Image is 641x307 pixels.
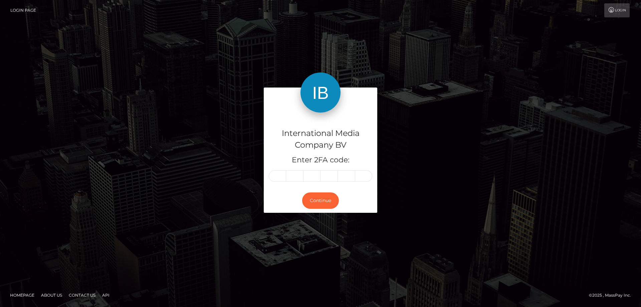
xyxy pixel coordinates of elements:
[269,128,372,151] h4: International Media Company BV
[66,290,98,300] a: Contact Us
[604,3,630,17] a: Login
[269,155,372,165] h5: Enter 2FA code:
[10,3,36,17] a: Login Page
[589,292,636,299] div: © 2025 , MassPay Inc.
[38,290,65,300] a: About Us
[7,290,37,300] a: Homepage
[302,192,339,209] button: Continue
[99,290,112,300] a: API
[300,72,341,113] img: International Media Company BV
